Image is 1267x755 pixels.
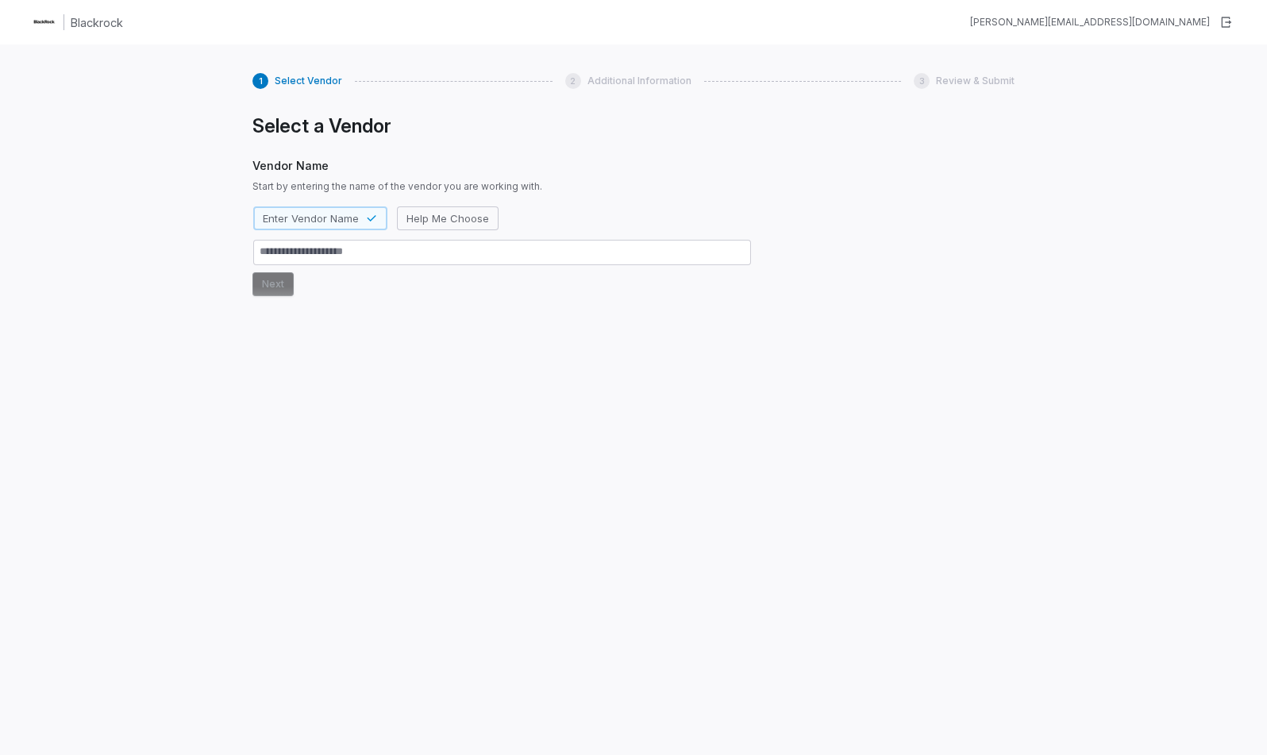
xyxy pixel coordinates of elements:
button: Enter Vendor Name [253,206,387,230]
h1: Blackrock [71,14,123,31]
div: 1 [252,73,268,89]
span: Vendor Name [252,157,752,174]
span: Start by entering the name of the vendor you are working with. [252,180,752,193]
span: Select Vendor [275,75,342,87]
button: Help Me Choose [397,206,499,230]
span: Enter Vendor Name [263,211,359,225]
div: 2 [565,73,581,89]
span: Additional Information [587,75,691,87]
h1: Select a Vendor [252,114,752,138]
div: 3 [914,73,930,89]
span: Help Me Choose [406,211,489,225]
div: [PERSON_NAME][EMAIL_ADDRESS][DOMAIN_NAME] [970,16,1210,29]
img: Clerk Logo [32,10,57,35]
span: Review & Submit [936,75,1015,87]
